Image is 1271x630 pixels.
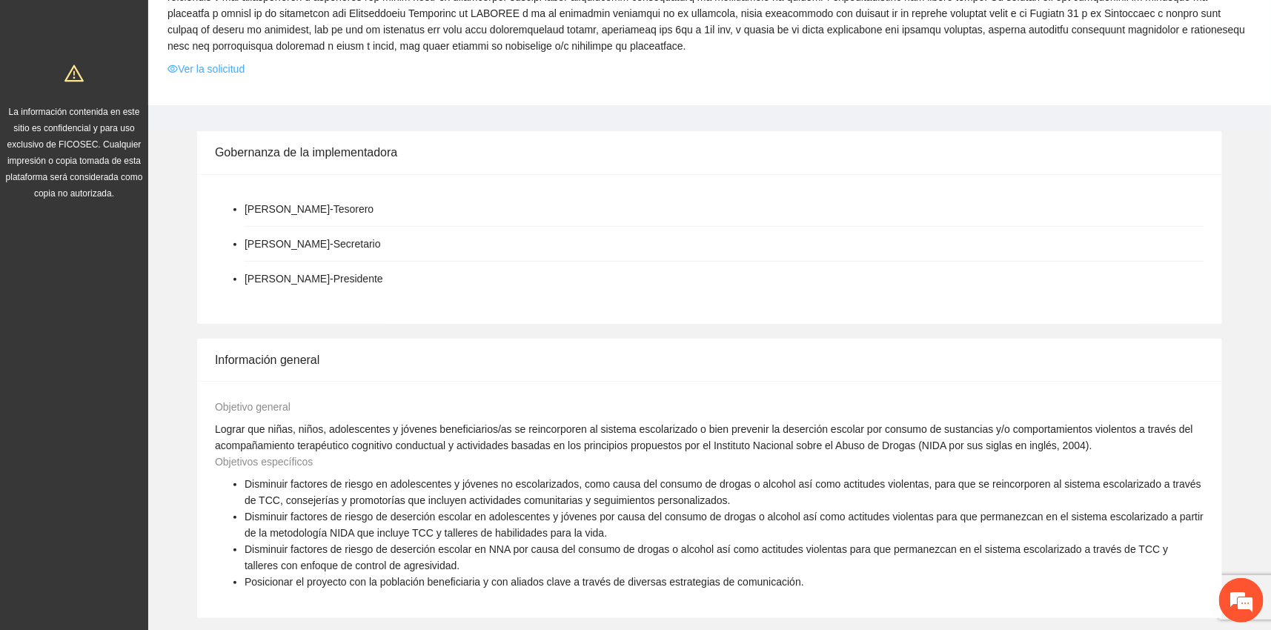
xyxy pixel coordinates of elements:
span: Disminuir factores de riesgo en adolescentes y jóvenes no escolarizados, como causa del consumo d... [245,478,1201,506]
a: eyeVer la solicitud [167,61,245,77]
span: Estamos en línea. [86,198,205,348]
li: [PERSON_NAME] - Presidente [245,271,383,287]
span: warning [64,64,84,83]
span: Disminuir factores de riesgo de deserción escolar en NNA por causa del consumo de drogas o alcoho... [245,543,1168,571]
span: Objetivos específicos [215,456,313,468]
span: Lograr que niñas, niños, adolescentes y jóvenes beneficiarios/as se reincorporen al sistema escol... [215,423,1193,451]
div: Minimizar ventana de chat en vivo [243,7,279,43]
span: La información contenida en este sitio es confidencial y para uso exclusivo de FICOSEC. Cualquier... [6,107,143,199]
span: Posicionar el proyecto con la población beneficiaria y con aliados clave a través de diversas est... [245,576,804,588]
div: Gobernanza de la implementadora [215,131,1204,173]
div: Información general [215,339,1204,381]
textarea: Escriba su mensaje y pulse “Intro” [7,405,282,457]
li: [PERSON_NAME] - Tesorero [245,201,374,217]
span: Objetivo general [215,401,291,413]
span: eye [167,64,178,74]
li: [PERSON_NAME] - Secretario [245,236,381,252]
span: Disminuir factores de riesgo de deserción escolar en adolescentes y jóvenes por causa del consumo... [245,511,1204,539]
div: Chatee con nosotros ahora [77,76,249,95]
